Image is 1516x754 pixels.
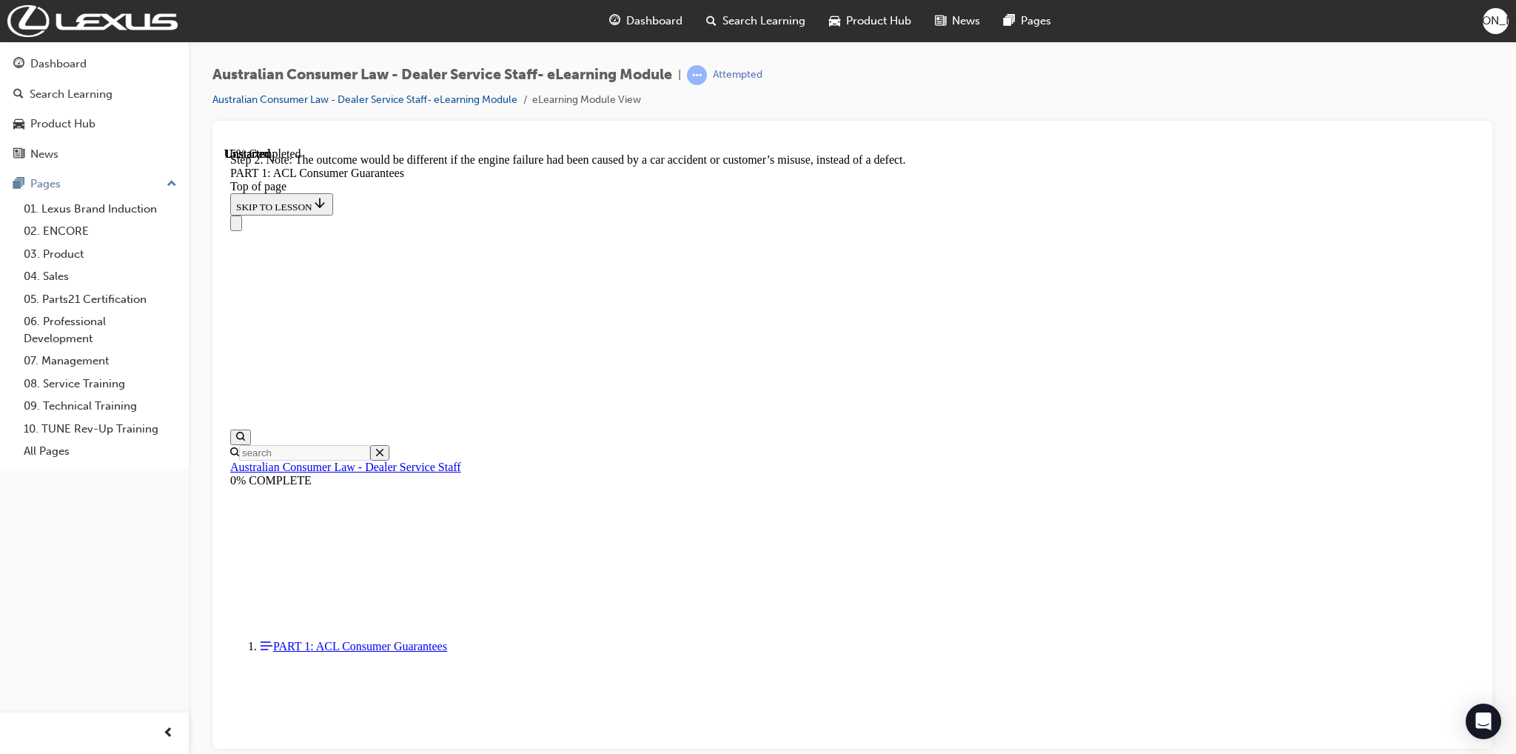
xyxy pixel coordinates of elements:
a: All Pages [18,440,183,463]
span: Pages [1021,13,1051,30]
div: News [30,146,58,163]
a: search-iconSearch Learning [694,6,817,36]
span: learningRecordVerb_ATTEMPT-icon [687,65,707,85]
a: Australian Consumer Law - Dealer Service Staff [6,313,237,326]
span: Dashboard [626,13,682,30]
span: search-icon [706,12,717,30]
span: car-icon [829,12,840,30]
a: car-iconProduct Hub [817,6,923,36]
span: guage-icon [13,58,24,71]
div: Search Learning [30,86,113,103]
div: Open Intercom Messenger [1466,704,1501,739]
button: Close navigation menu [6,68,18,84]
button: Pages [6,170,183,198]
span: up-icon [167,175,177,194]
span: prev-icon [163,724,174,743]
a: Dashboard [6,50,183,78]
a: pages-iconPages [992,6,1063,36]
button: Close search menu [146,298,165,313]
a: 03. Product [18,243,183,266]
button: DashboardSearch LearningProduct HubNews [6,47,183,170]
span: pages-icon [13,178,24,191]
a: 05. Parts21 Certification [18,288,183,311]
a: 06. Professional Development [18,310,183,350]
a: 10. TUNE Rev-Up Training [18,418,183,441]
a: 07. Management [18,350,183,373]
div: PART 1: ACL Consumer Guarantees [6,19,1250,33]
span: search-icon [13,88,24,101]
a: Australian Consumer Law - Dealer Service Staff- eLearning Module [212,93,517,106]
div: Step 2. Note: The outcome would be different if the engine failure had been caused by a car accid... [6,6,1250,19]
div: 0% COMPLETE [6,327,1250,340]
div: Product Hub [30,116,95,133]
div: Pages [30,176,61,193]
span: | [678,67,681,84]
span: news-icon [13,148,24,161]
a: guage-iconDashboard [597,6,694,36]
a: News [6,141,183,168]
span: guage-icon [609,12,620,30]
span: pages-icon [1004,12,1015,30]
button: [PERSON_NAME] [1483,8,1509,34]
div: Top of page [6,33,1250,46]
input: Search [15,298,146,313]
a: Search Learning [6,81,183,108]
a: 04. Sales [18,265,183,288]
button: SKIP TO LESSON [6,46,109,68]
span: Australian Consumer Law - Dealer Service Staff- eLearning Module [212,67,672,84]
span: car-icon [13,118,24,131]
li: eLearning Module View [532,92,641,109]
div: Attempted [713,68,762,82]
a: 01. Lexus Brand Induction [18,198,183,221]
span: Search Learning [722,13,805,30]
button: Open search menu [6,282,27,298]
a: 02. ENCORE [18,220,183,243]
span: news-icon [935,12,946,30]
span: News [952,13,980,30]
span: SKIP TO LESSON [12,54,103,65]
a: Product Hub [6,110,183,138]
a: 09. Technical Training [18,395,183,418]
a: news-iconNews [923,6,992,36]
div: Dashboard [30,56,87,73]
span: Product Hub [846,13,911,30]
a: 08. Service Training [18,373,183,396]
img: Trak [7,5,178,37]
